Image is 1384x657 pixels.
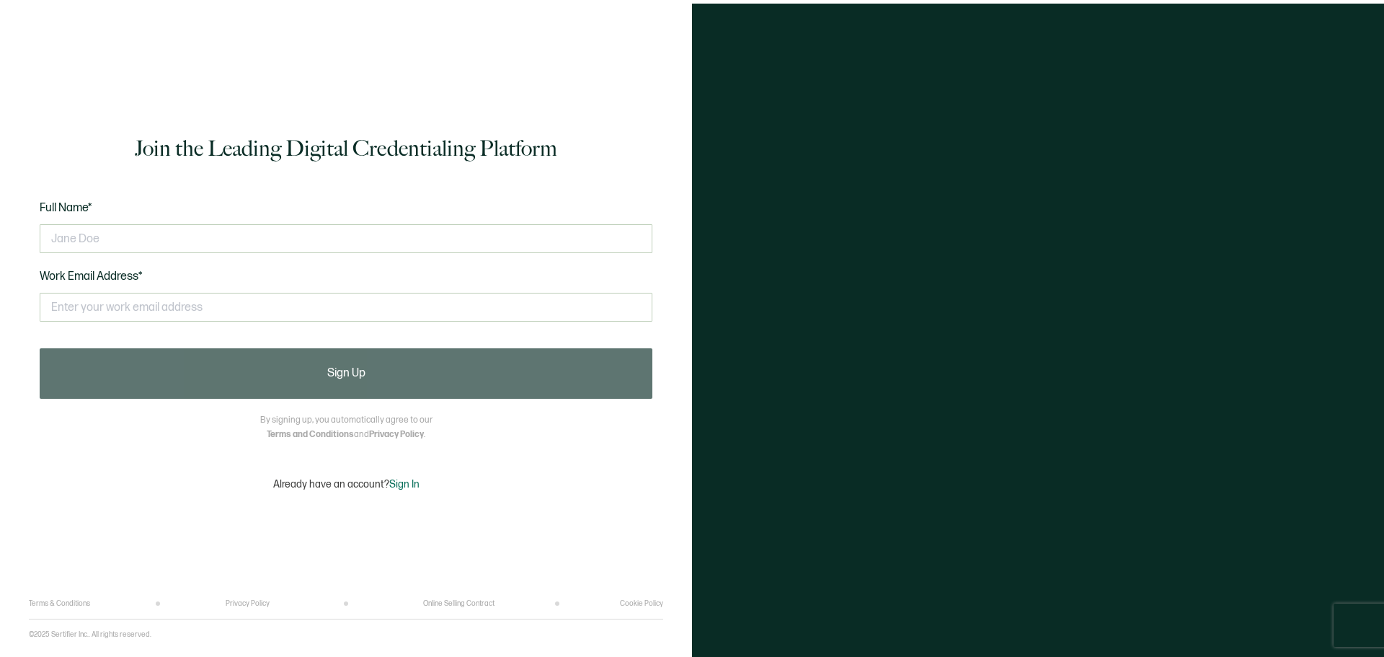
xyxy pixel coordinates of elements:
p: Already have an account? [273,478,420,490]
input: Jane Doe [40,224,652,253]
span: Work Email Address* [40,270,143,283]
input: Enter your work email address [40,293,652,322]
a: Privacy Policy [369,429,424,440]
a: Privacy Policy [226,599,270,608]
a: Online Selling Contract [423,599,494,608]
a: Cookie Policy [620,599,663,608]
a: Terms & Conditions [29,599,90,608]
a: Terms and Conditions [267,429,354,440]
span: Sign Up [327,368,365,379]
h1: Join the Leading Digital Credentialing Platform [135,134,557,163]
p: ©2025 Sertifier Inc.. All rights reserved. [29,630,151,639]
button: Sign Up [40,348,652,399]
span: Sign In [389,478,420,490]
span: Full Name* [40,201,92,215]
p: By signing up, you automatically agree to our and . [260,413,432,442]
